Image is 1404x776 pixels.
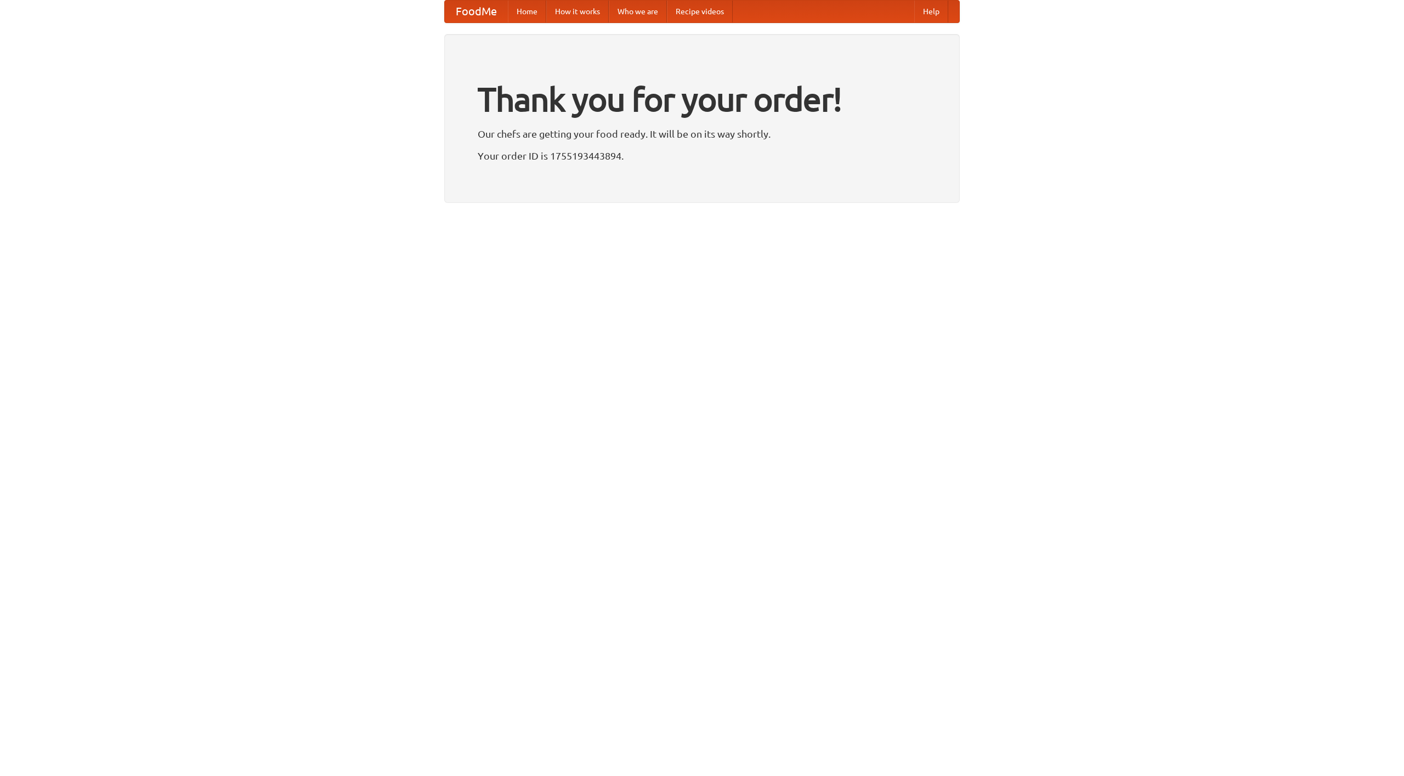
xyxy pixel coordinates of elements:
h1: Thank you for your order! [478,73,926,126]
a: Home [508,1,546,22]
a: Help [914,1,948,22]
a: Recipe videos [667,1,733,22]
a: Who we are [609,1,667,22]
p: Our chefs are getting your food ready. It will be on its way shortly. [478,126,926,142]
a: How it works [546,1,609,22]
p: Your order ID is 1755193443894. [478,148,926,164]
a: FoodMe [445,1,508,22]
